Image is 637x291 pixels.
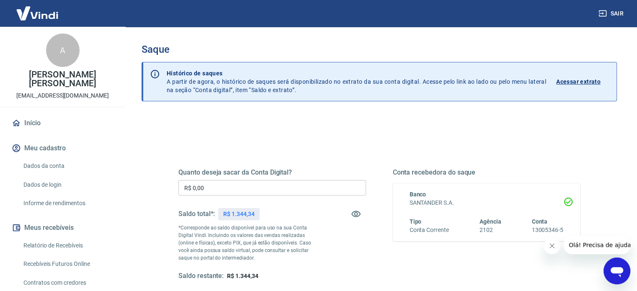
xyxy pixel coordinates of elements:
[556,77,601,86] p: Acessar extrato
[410,191,426,198] span: Banco
[178,210,215,218] h5: Saldo total*:
[227,273,258,279] span: R$ 1.344,34
[16,91,109,100] p: [EMAIL_ADDRESS][DOMAIN_NAME]
[480,226,501,234] h6: 2102
[20,157,115,175] a: Dados da conta
[480,218,501,225] span: Agência
[7,70,119,88] p: [PERSON_NAME] [PERSON_NAME]
[603,258,630,284] iframe: Botão para abrir a janela de mensagens
[13,22,20,28] img: website_grey.svg
[410,226,449,234] h6: Conta Corrente
[10,219,115,237] button: Meus recebíveis
[35,49,41,55] img: tab_domain_overview_orange.svg
[167,69,546,77] p: Histórico de saques
[10,0,64,26] img: Vindi
[20,176,115,193] a: Dados de login
[22,22,120,28] div: [PERSON_NAME]: [DOMAIN_NAME]
[20,237,115,254] a: Relatório de Recebíveis
[223,210,254,219] p: R$ 1.344,34
[544,237,560,254] iframe: Fechar mensagem
[46,33,80,67] div: A
[98,49,134,55] div: Palavras-chave
[20,195,115,212] a: Informe de rendimentos
[178,168,366,177] h5: Quanto deseja sacar da Conta Digital?
[531,226,563,234] h6: 13005346-5
[10,139,115,157] button: Meu cadastro
[142,44,617,55] h3: Saque
[88,49,95,55] img: tab_keywords_by_traffic_grey.svg
[564,236,630,254] iframe: Mensagem da empresa
[10,114,115,132] a: Início
[556,69,610,94] a: Acessar extrato
[410,218,422,225] span: Tipo
[178,224,319,262] p: *Corresponde ao saldo disponível para uso na sua Conta Digital Vindi. Incluindo os valores das ve...
[178,272,224,281] h5: Saldo restante:
[167,69,546,94] p: A partir de agora, o histórico de saques será disponibilizado no extrato da sua conta digital. Ac...
[393,168,580,177] h5: Conta recebedora do saque
[20,255,115,273] a: Recebíveis Futuros Online
[13,13,20,20] img: logo_orange.svg
[23,13,41,20] div: v 4.0.25
[597,6,627,21] button: Sair
[5,6,70,13] span: Olá! Precisa de ajuda?
[44,49,64,55] div: Domínio
[531,218,547,225] span: Conta
[410,198,564,207] h6: SANTANDER S.A.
